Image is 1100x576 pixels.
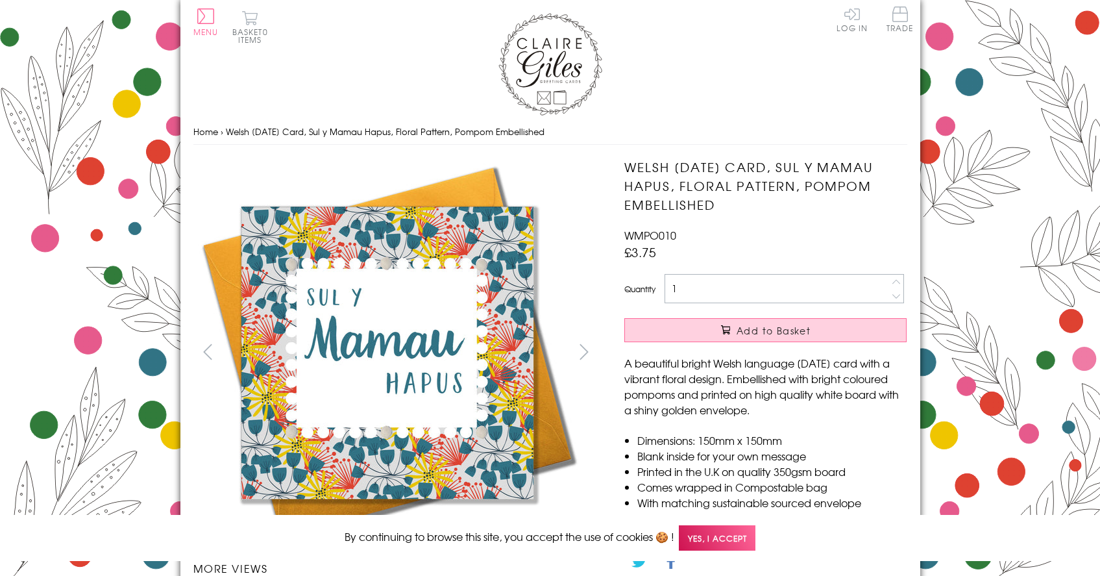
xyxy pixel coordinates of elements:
[624,283,655,295] label: Quantity
[221,125,223,138] span: ›
[193,158,582,547] img: Welsh Mother's Day Card, Sul y Mamau Hapus, Floral Pattern, Pompom Embellished
[193,125,218,138] a: Home
[238,26,268,45] span: 0 items
[498,13,602,116] img: Claire Giles Greetings Cards
[679,525,755,551] span: Yes, I accept
[226,125,544,138] span: Welsh [DATE] Card, Sul y Mamau Hapus, Floral Pattern, Pompom Embellished
[837,6,868,32] a: Log In
[637,448,907,464] li: Blank inside for your own message
[193,337,223,366] button: prev
[624,227,676,243] span: WMPO010
[569,337,598,366] button: next
[598,158,988,547] img: Welsh Mother's Day Card, Sul y Mamau Hapus, Floral Pattern, Pompom Embellished
[637,479,907,495] li: Comes wrapped in Compostable bag
[624,158,907,214] h1: Welsh [DATE] Card, Sul y Mamau Hapus, Floral Pattern, Pompom Embellished
[637,495,907,510] li: With matching sustainable sourced envelope
[737,324,811,337] span: Add to Basket
[886,6,914,32] span: Trade
[193,119,907,145] nav: breadcrumbs
[624,318,907,342] button: Add to Basket
[637,464,907,479] li: Printed in the U.K on quality 350gsm board
[624,243,656,261] span: £3.75
[624,355,907,418] p: A beautiful bright Welsh language [DATE] card with a vibrant floral design. Embellished with brig...
[193,560,599,576] h3: More views
[886,6,914,34] a: Trade
[637,432,907,448] li: Dimensions: 150mm x 150mm
[232,10,268,44] button: Basket0 items
[193,26,219,38] span: Menu
[193,8,219,36] button: Menu
[637,510,907,526] li: Can be sent with Royal Mail standard letter stamps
